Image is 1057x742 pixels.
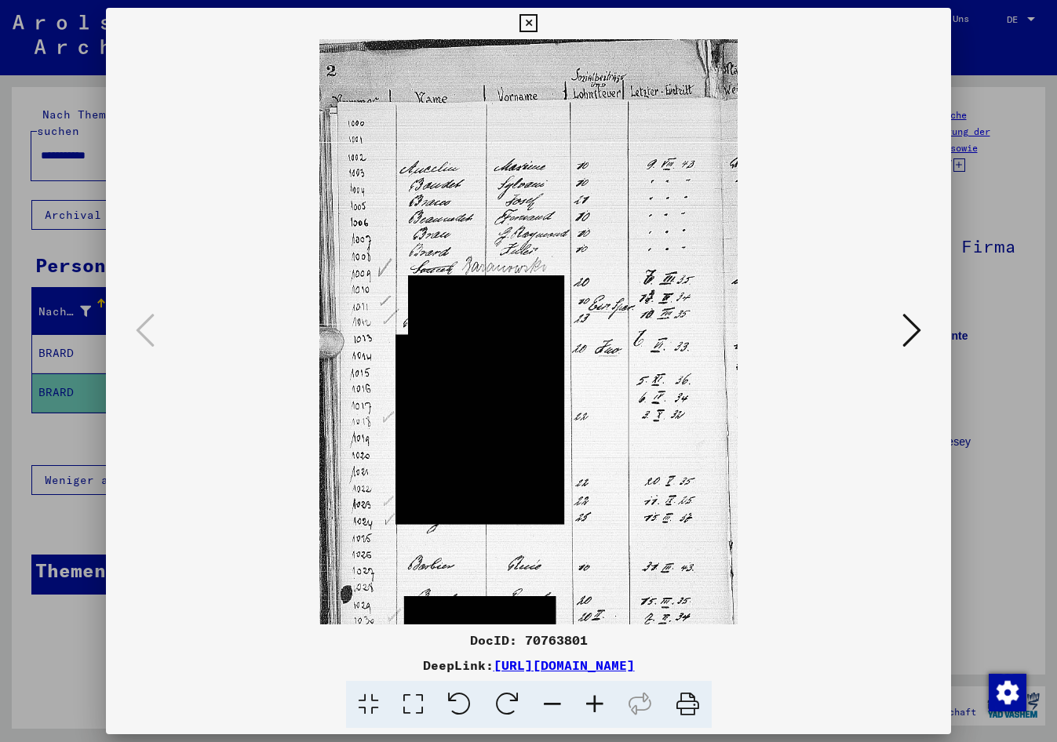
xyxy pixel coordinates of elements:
img: Zustimmung ändern [989,674,1026,711]
a: [URL][DOMAIN_NAME] [494,657,635,673]
div: DeepLink: [106,656,952,675]
div: Zustimmung ändern [988,673,1026,711]
img: 001.jpg [319,39,737,664]
div: DocID: 70763801 [106,631,952,649]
